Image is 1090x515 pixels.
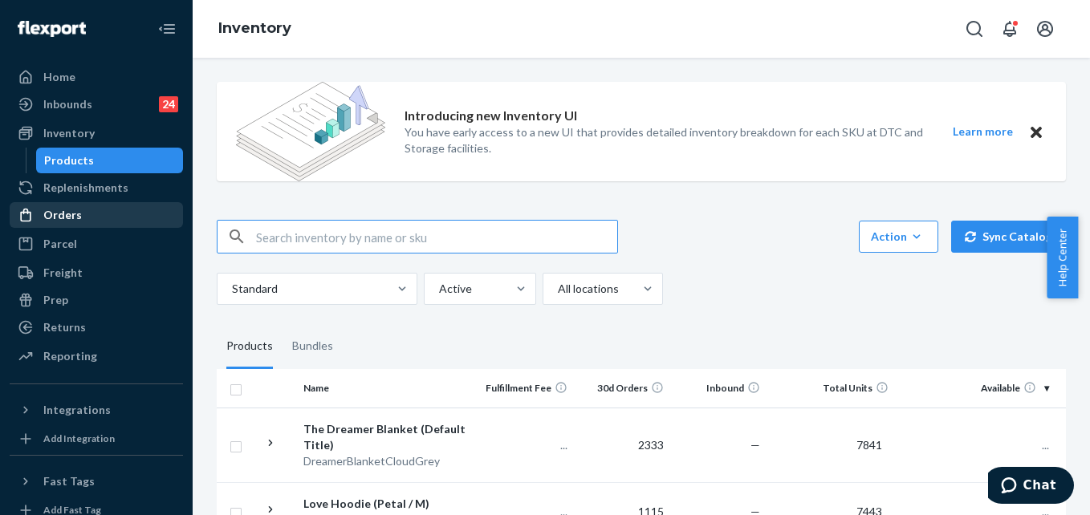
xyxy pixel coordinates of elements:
[10,260,183,286] a: Freight
[10,231,183,257] a: Parcel
[10,120,183,146] a: Inventory
[895,369,1055,408] th: Available
[10,397,183,423] button: Integrations
[36,148,184,173] a: Products
[10,429,183,448] a: Add Integration
[43,96,92,112] div: Inbounds
[988,467,1074,507] iframe: Opens a widget where you can chat to one of our agents
[43,319,86,335] div: Returns
[10,91,183,117] a: Inbounds24
[256,221,617,253] input: Search inventory by name or sku
[303,496,471,512] div: Love Hoodie (Petal / M)
[10,64,183,90] a: Home
[10,343,183,369] a: Reporting
[405,107,577,125] p: Introducing new Inventory UI
[574,369,670,408] th: 30d Orders
[43,125,95,141] div: Inventory
[1047,217,1078,298] button: Help Center
[405,124,923,156] p: You have early access to a new UI that provides detailed inventory breakdown for each SKU at DTC ...
[43,473,95,489] div: Fast Tags
[218,19,291,37] a: Inventory
[871,229,926,245] div: Action
[850,438,889,452] span: 7841
[10,468,183,494] button: Fast Tags
[951,221,1066,253] button: Sync Catalog
[10,287,183,313] a: Prep
[292,324,333,369] div: Bundles
[205,6,304,52] ol: breadcrumbs
[43,402,111,418] div: Integrations
[901,437,1049,453] p: ...
[43,69,75,85] div: Home
[18,21,86,37] img: Flexport logo
[43,348,97,364] div: Reporting
[1026,122,1047,142] button: Close
[303,421,471,453] div: The Dreamer Blanket (Default Title)
[484,437,567,453] p: ...
[767,369,895,408] th: Total Units
[230,281,232,297] input: Standard
[159,96,178,112] div: 24
[478,369,574,408] th: Fulfillment Fee
[437,281,439,297] input: Active
[994,13,1026,45] button: Open notifications
[43,236,77,252] div: Parcel
[44,152,94,168] div: Products
[958,13,990,45] button: Open Search Box
[670,369,767,408] th: Inbound
[10,314,183,340] a: Returns
[556,281,558,297] input: All locations
[43,180,128,196] div: Replenishments
[1029,13,1061,45] button: Open account menu
[43,292,68,308] div: Prep
[43,207,82,223] div: Orders
[236,82,385,181] img: new-reports-banner-icon.82668bd98b6a51aee86340f2a7b77ae3.png
[10,175,183,201] a: Replenishments
[10,202,183,228] a: Orders
[574,408,670,482] td: 2333
[151,13,183,45] button: Close Navigation
[303,453,471,469] div: DreamerBlanketCloudGrey
[226,324,273,369] div: Products
[297,369,478,408] th: Name
[43,432,115,445] div: Add Integration
[43,265,83,281] div: Freight
[942,122,1023,142] button: Learn more
[859,221,938,253] button: Action
[750,438,760,452] span: —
